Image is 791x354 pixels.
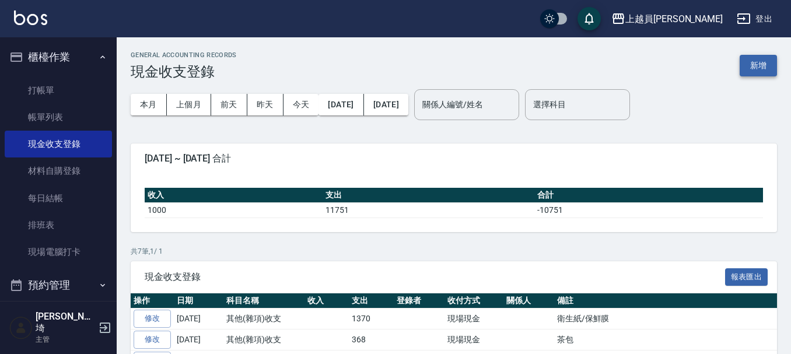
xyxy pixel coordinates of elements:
button: 登出 [732,8,777,30]
button: 今天 [283,94,319,115]
h2: GENERAL ACCOUNTING RECORDS [131,51,237,59]
th: 合計 [534,188,763,203]
button: 櫃檯作業 [5,42,112,72]
td: -10751 [534,202,763,218]
a: 修改 [134,331,171,349]
td: 其他(雜項)收支 [223,309,304,330]
td: 現場現金 [444,309,503,330]
button: 預約管理 [5,270,112,300]
a: 現場電腦打卡 [5,239,112,265]
div: 上越員[PERSON_NAME] [625,12,723,26]
th: 關係人 [503,293,554,309]
a: 報表匯出 [725,271,768,282]
button: save [577,7,601,30]
td: 11751 [323,202,534,218]
button: [DATE] [364,94,408,115]
th: 日期 [174,293,223,309]
th: 操作 [131,293,174,309]
button: 上個月 [167,94,211,115]
span: [DATE] ~ [DATE] 合計 [145,153,763,164]
td: 其他(雜項)收支 [223,330,304,351]
th: 收付方式 [444,293,503,309]
h3: 現金收支登錄 [131,64,237,80]
td: [DATE] [174,330,223,351]
button: 前天 [211,94,247,115]
h5: [PERSON_NAME]埼 [36,311,95,334]
th: 收入 [304,293,349,309]
th: 支出 [323,188,534,203]
td: 368 [349,330,394,351]
button: 報表及分析 [5,300,112,331]
button: 本月 [131,94,167,115]
p: 共 7 筆, 1 / 1 [131,246,777,257]
a: 打帳單 [5,77,112,104]
a: 每日結帳 [5,185,112,212]
a: 材料自購登錄 [5,157,112,184]
img: Person [9,316,33,339]
a: 排班表 [5,212,112,239]
td: [DATE] [174,309,223,330]
a: 修改 [134,310,171,328]
button: 上越員[PERSON_NAME] [607,7,727,31]
th: 支出 [349,293,394,309]
th: 登錄者 [394,293,444,309]
a: 帳單列表 [5,104,112,131]
button: 新增 [740,55,777,76]
a: 新增 [740,59,777,71]
img: Logo [14,10,47,25]
a: 現金收支登錄 [5,131,112,157]
button: 報表匯出 [725,268,768,286]
button: [DATE] [318,94,363,115]
th: 科目名稱 [223,293,304,309]
p: 主管 [36,334,95,345]
button: 昨天 [247,94,283,115]
td: 現場現金 [444,330,503,351]
td: 1370 [349,309,394,330]
th: 收入 [145,188,323,203]
span: 現金收支登錄 [145,271,725,283]
td: 1000 [145,202,323,218]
